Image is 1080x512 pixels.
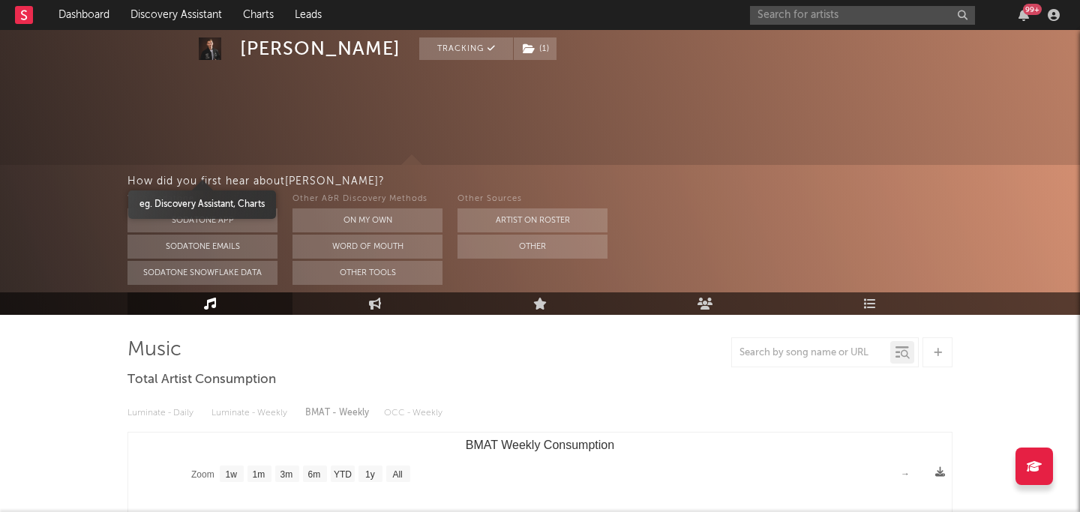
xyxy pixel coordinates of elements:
[127,261,277,285] button: Sodatone Snowflake Data
[457,190,607,208] div: Other Sources
[253,469,265,480] text: 1m
[127,371,276,389] span: Total Artist Consumption
[292,208,442,232] button: On My Own
[513,37,557,60] span: ( 1 )
[732,347,890,359] input: Search by song name or URL
[466,439,614,451] text: BMAT Weekly Consumption
[901,469,910,479] text: →
[457,208,607,232] button: Artist on Roster
[292,261,442,285] button: Other Tools
[127,235,277,259] button: Sodatone Emails
[280,469,293,480] text: 3m
[365,469,375,480] text: 1y
[308,469,321,480] text: 6m
[292,235,442,259] button: Word Of Mouth
[419,37,513,60] button: Tracking
[191,469,214,480] text: Zoom
[457,235,607,259] button: Other
[292,190,442,208] div: Other A&R Discovery Methods
[334,469,352,480] text: YTD
[127,190,277,208] div: With Sodatone
[1023,4,1042,15] div: 99 +
[240,37,400,60] div: [PERSON_NAME]
[226,469,238,480] text: 1w
[392,469,402,480] text: All
[127,208,277,232] button: Sodatone App
[514,37,556,60] button: (1)
[127,172,1080,190] div: How did you first hear about [PERSON_NAME] ?
[1018,9,1029,21] button: 99+
[750,6,975,25] input: Search for artists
